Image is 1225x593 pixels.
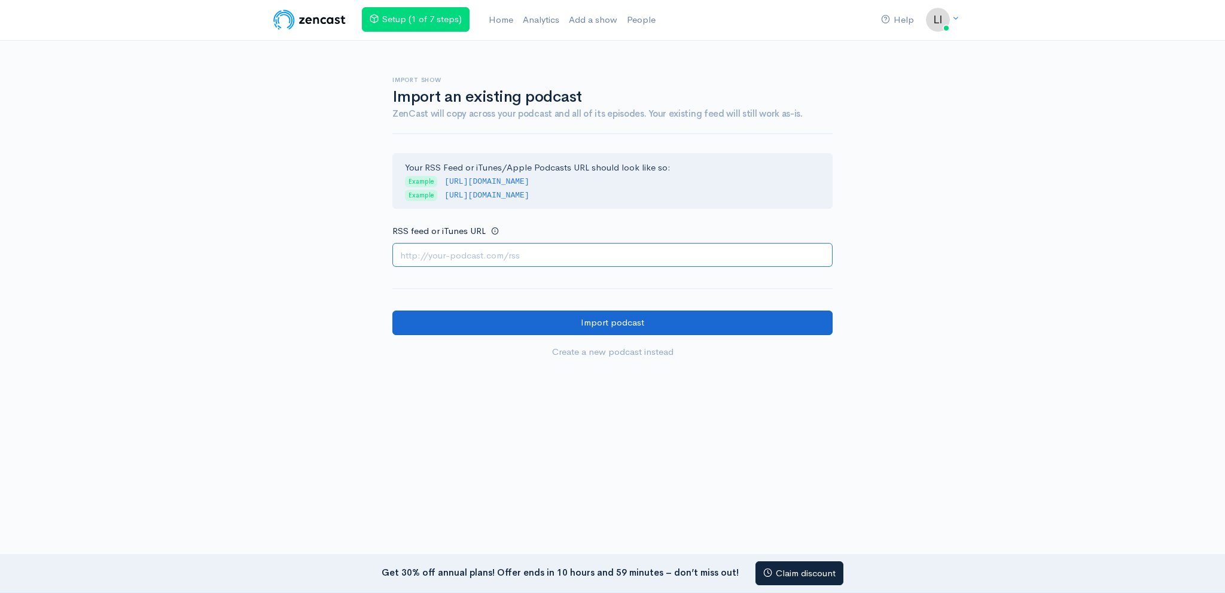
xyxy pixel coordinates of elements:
input: http://your-podcast.com/rss [392,243,833,267]
img: ZenCast Logo [272,8,348,32]
input: Import podcast [392,311,833,335]
a: Add a show [564,7,622,33]
h1: Import an existing podcast [392,89,833,106]
img: ... [926,8,950,32]
a: Analytics [518,7,564,33]
span: Example [405,176,437,187]
a: Setup (1 of 7 steps) [362,7,470,32]
a: Claim discount [755,561,843,586]
a: Help [876,7,919,33]
span: Example [405,190,437,201]
h6: Import show [392,77,833,83]
div: Your RSS Feed or iTunes/Apple Podcasts URL should look like so: [392,153,833,209]
code: [URL][DOMAIN_NAME] [444,191,529,200]
a: Home [484,7,518,33]
label: RSS feed or iTunes URL [392,224,486,238]
a: People [622,7,660,33]
a: Create a new podcast instead [392,340,833,364]
code: [URL][DOMAIN_NAME] [444,177,529,186]
strong: Get 30% off annual plans! Offer ends in 10 hours and 59 minutes – don’t miss out! [382,566,739,577]
h4: ZenCast will copy across your podcast and all of its episodes. Your existing feed will still work... [392,109,833,119]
